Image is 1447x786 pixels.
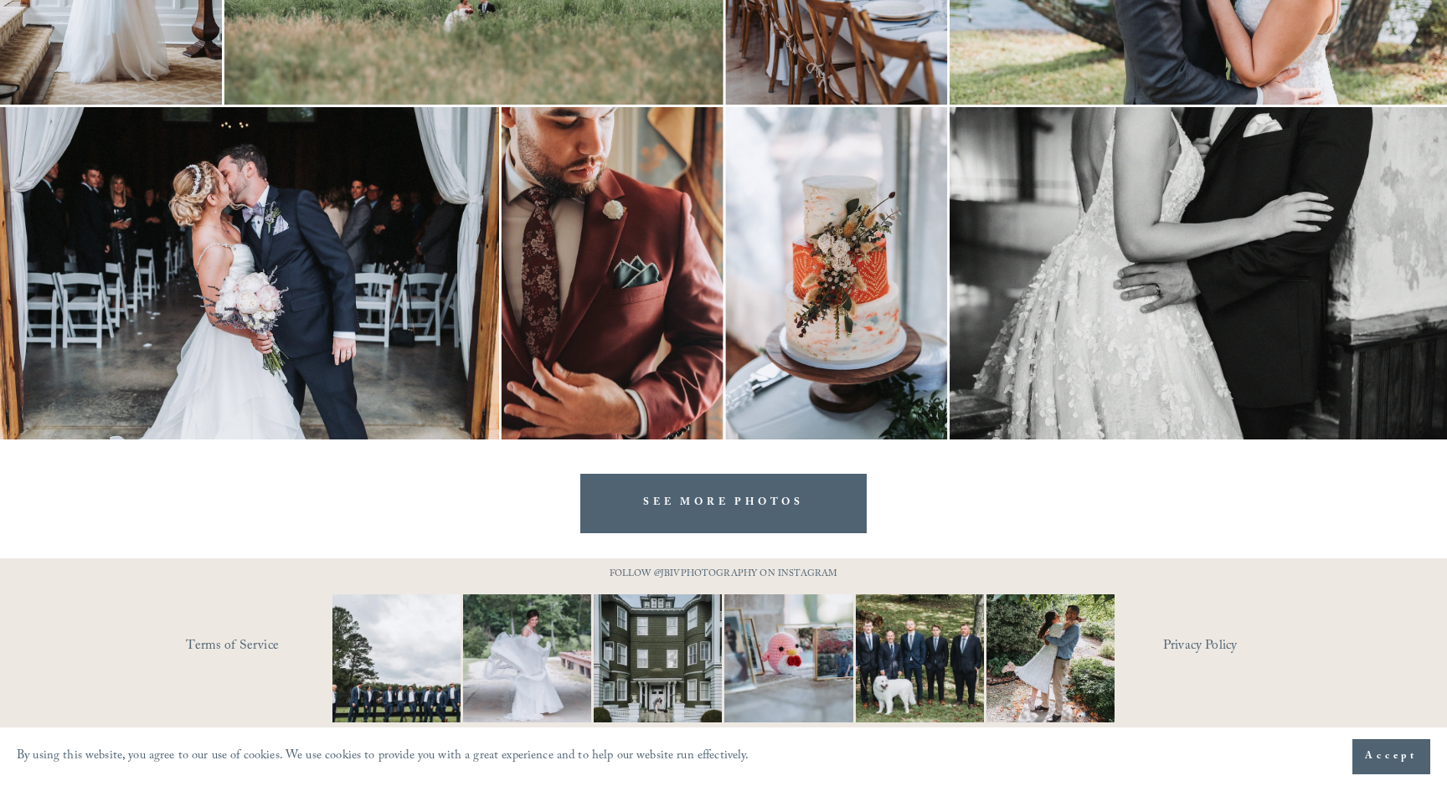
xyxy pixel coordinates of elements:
[580,474,867,533] a: SEE MORE PHOTOS
[502,107,723,439] img: Man in maroon suit with floral tie and pocket square
[693,594,885,722] img: This has got to be one of the cutest detail shots I've ever taken for a wedding! 📷 @thewoobles #I...
[725,107,947,439] img: Three-tier wedding cake with a white, orange, and light blue marbled design, decorated with a flo...
[1163,634,1310,660] a: Privacy Policy
[1352,739,1430,774] button: Accept
[431,594,624,722] img: Not every photo needs to be perfectly still, sometimes the best ones are the ones that feel like ...
[1365,748,1418,765] span: Accept
[577,566,870,584] p: FOLLOW @JBIVPHOTOGRAPHY ON INSTAGRAM
[17,745,749,769] p: By using this website, you agree to our use of cookies. We use cookies to provide you with a grea...
[575,594,741,722] img: Wideshots aren't just &quot;nice to have,&quot; they're a wedding day essential! 🙌 #Wideshotwedne...
[301,594,493,722] img: Definitely, not your typical #WideShotWednesday moment. It&rsquo;s all about the suits, the smile...
[823,594,1016,722] img: Happy #InternationalDogDay to all the pups who have made wedding days, engagement sessions, and p...
[186,634,381,660] a: Terms of Service
[986,573,1115,744] img: It&rsquo;s that time of year where weddings and engagements pick up and I get the joy of capturin...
